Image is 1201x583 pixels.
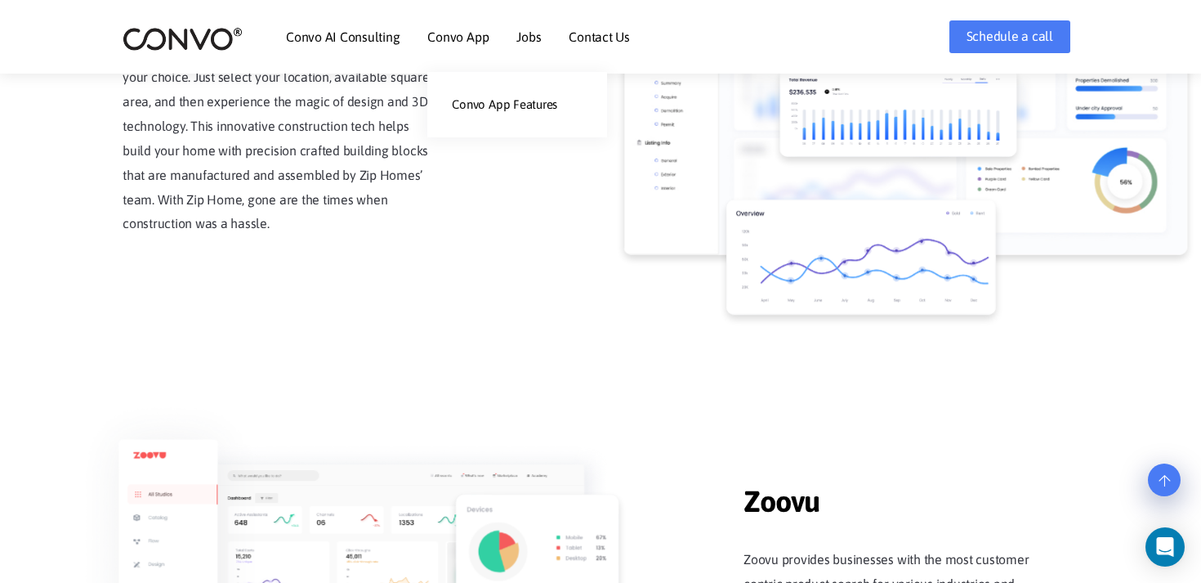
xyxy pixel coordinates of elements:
span: Zoovu [743,460,1054,523]
a: Jobs [516,30,541,43]
a: Contact Us [569,30,630,43]
a: Convo AI Consulting [286,30,400,43]
a: Convo App Features [427,88,607,121]
a: Schedule a call [949,20,1070,53]
div: Open Intercom Messenger [1145,527,1185,567]
img: logo_2.png [123,26,243,52]
a: Convo App [427,30,489,43]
